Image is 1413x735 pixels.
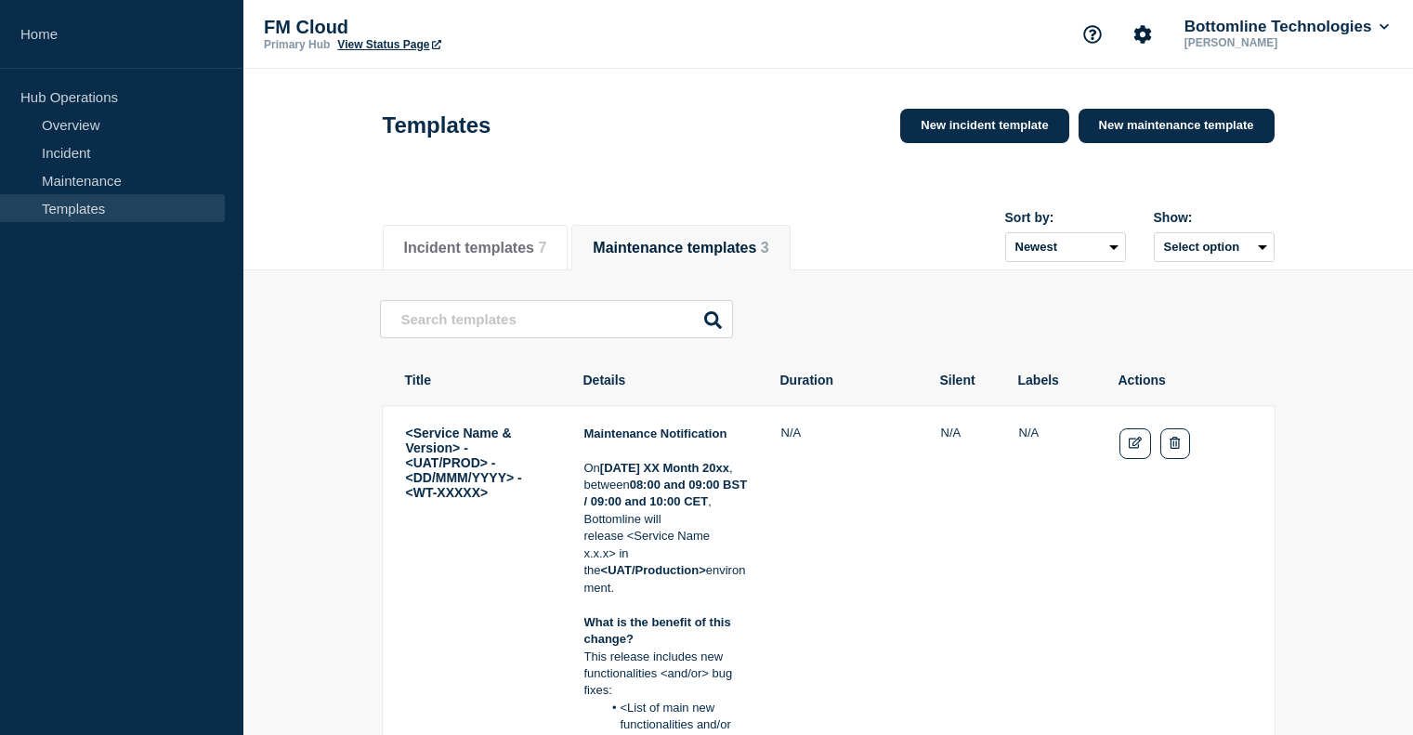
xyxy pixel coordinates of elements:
[1005,210,1126,225] div: Sort by:
[584,615,735,646] strong: What is the benefit of this change?
[1154,210,1275,225] div: Show:
[761,240,769,256] span: 3
[1181,18,1393,36] button: Bottomline Technologies
[264,17,635,38] p: FM Cloud
[1181,36,1374,49] p: [PERSON_NAME]
[383,112,491,138] h1: Templates
[584,478,751,508] strong: 08:00 and 09:00 BST / 09:00 and 10:00 CET
[584,649,750,700] p: This release includes new functionalities <and/or> bug fixes:
[1073,15,1112,54] button: Support
[601,563,706,577] strong: <UAT/Production>
[900,109,1068,143] a: New incident template
[1118,372,1251,388] th: Actions
[404,372,553,388] th: Title
[1154,232,1275,262] button: Select option
[337,38,440,51] a: View Status Page
[593,240,768,256] button: Maintenance templates 3
[380,300,733,338] input: Search templates
[584,427,727,440] strong: Maintenance Notification
[779,372,909,388] th: Duration
[1119,428,1152,459] a: Edit
[1017,372,1088,388] th: Labels
[584,460,750,597] p: On , between , Bottomline will release <Service Name x.x.x> in the environment.
[582,372,750,388] th: Details
[600,461,729,475] strong: [DATE] XX Month 20xx
[404,240,547,256] button: Incident templates 7
[1005,232,1126,262] select: Sort by
[1079,109,1275,143] a: New maintenance template
[939,372,988,388] th: Silent
[264,38,330,51] p: Primary Hub
[1123,15,1162,54] button: Account settings
[1160,428,1189,459] button: Delete
[538,240,546,256] span: 7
